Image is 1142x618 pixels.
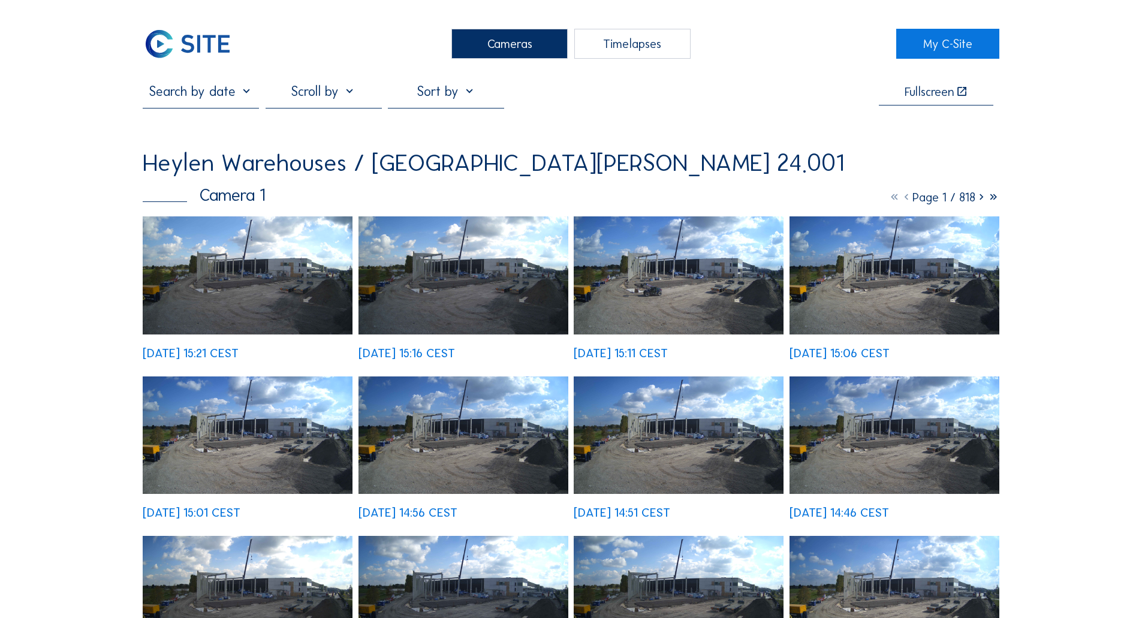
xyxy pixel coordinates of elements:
div: Fullscreen [905,86,954,98]
a: C-SITE Logo [143,29,245,59]
div: [DATE] 14:46 CEST [790,507,889,518]
img: image_53487869 [143,376,352,495]
div: [DATE] 15:11 CEST [574,347,668,359]
span: Page 1 / 818 [912,190,975,204]
div: Timelapses [574,29,691,59]
div: Camera 1 [143,186,266,203]
img: image_53488285 [358,216,568,334]
div: Heylen Warehouses / [GEOGRAPHIC_DATA][PERSON_NAME] 24.001 [143,151,844,175]
div: [DATE] 14:56 CEST [358,507,457,518]
div: [DATE] 15:06 CEST [790,347,890,359]
img: image_53487732 [358,376,568,495]
div: [DATE] 14:51 CEST [574,507,670,518]
div: [DATE] 15:21 CEST [143,347,239,359]
img: image_53488148 [574,216,784,334]
input: Search by date 󰅀 [143,83,259,100]
div: Cameras [451,29,568,59]
div: [DATE] 15:01 CEST [143,507,240,518]
img: C-SITE Logo [143,29,233,59]
a: My C-Site [896,29,999,59]
img: image_53488423 [143,216,352,334]
div: [DATE] 15:16 CEST [358,347,455,359]
img: image_53487459 [790,376,999,495]
img: image_53487591 [574,376,784,495]
img: image_53488008 [790,216,999,334]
